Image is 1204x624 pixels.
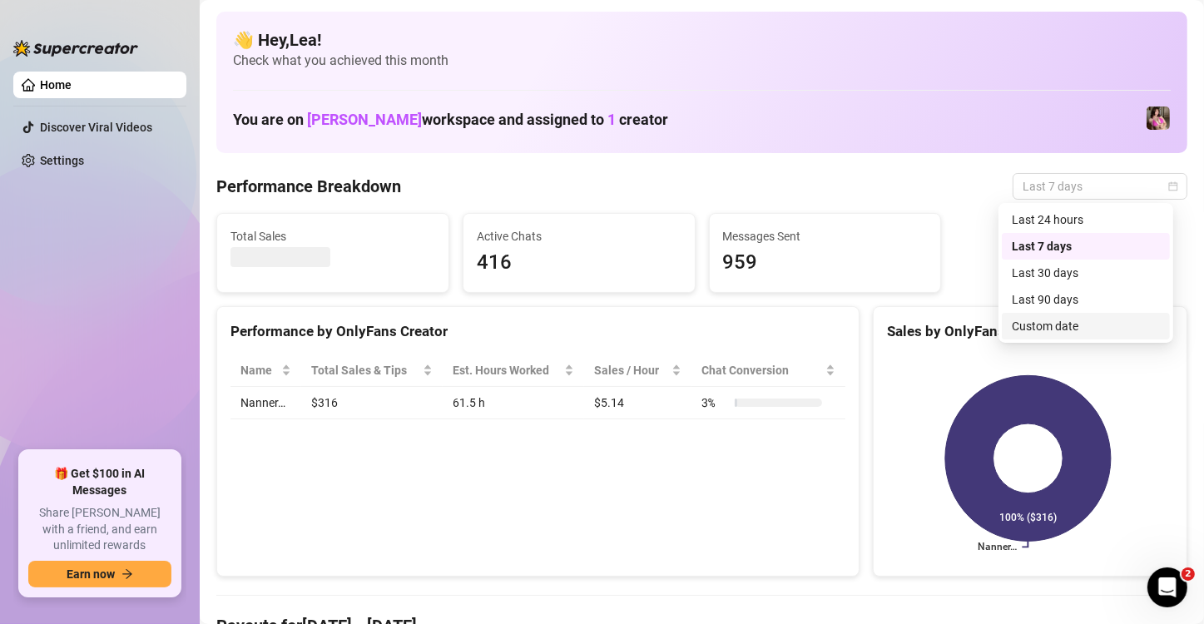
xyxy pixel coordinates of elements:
[13,40,138,57] img: logo-BBDzfeDw.svg
[607,111,616,128] span: 1
[453,361,561,379] div: Est. Hours Worked
[1023,174,1177,199] span: Last 7 days
[40,121,152,134] a: Discover Viral Videos
[443,387,584,419] td: 61.5 h
[1182,567,1195,581] span: 2
[230,320,845,343] div: Performance by OnlyFans Creator
[301,387,442,419] td: $316
[723,247,928,279] span: 959
[230,387,301,419] td: Nanner…
[701,361,822,379] span: Chat Conversion
[28,505,171,554] span: Share [PERSON_NAME] with a friend, and earn unlimited rewards
[230,227,435,245] span: Total Sales
[40,154,84,167] a: Settings
[40,78,72,92] a: Home
[978,542,1017,553] text: Nanner…
[1002,206,1170,233] div: Last 24 hours
[477,247,681,279] span: 416
[1012,210,1160,229] div: Last 24 hours
[584,354,691,387] th: Sales / Hour
[1002,286,1170,313] div: Last 90 days
[1012,264,1160,282] div: Last 30 days
[121,568,133,580] span: arrow-right
[240,361,278,379] span: Name
[233,28,1171,52] h4: 👋 Hey, Lea !
[233,52,1171,70] span: Check what you achieved this month
[28,466,171,498] span: 🎁 Get $100 in AI Messages
[233,111,668,129] h1: You are on workspace and assigned to creator
[311,361,419,379] span: Total Sales & Tips
[307,111,422,128] span: [PERSON_NAME]
[230,354,301,387] th: Name
[594,361,668,379] span: Sales / Hour
[887,320,1173,343] div: Sales by OnlyFans Creator
[301,354,442,387] th: Total Sales & Tips
[1147,567,1187,607] iframe: Intercom live chat
[216,175,401,198] h4: Performance Breakdown
[1002,233,1170,260] div: Last 7 days
[1168,181,1178,191] span: calendar
[28,561,171,587] button: Earn nowarrow-right
[1012,290,1160,309] div: Last 90 days
[723,227,928,245] span: Messages Sent
[584,387,691,419] td: $5.14
[1012,317,1160,335] div: Custom date
[691,354,845,387] th: Chat Conversion
[1147,106,1170,130] img: Nanner
[1002,260,1170,286] div: Last 30 days
[477,227,681,245] span: Active Chats
[1002,313,1170,339] div: Custom date
[701,394,728,412] span: 3 %
[67,567,115,581] span: Earn now
[1012,237,1160,255] div: Last 7 days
